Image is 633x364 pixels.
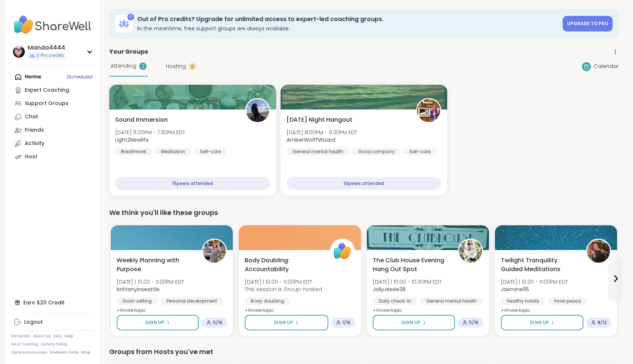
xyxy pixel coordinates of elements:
span: [DATE] | 10:00 - 10:30PM EDT [373,278,442,286]
span: [DATE] | 10:00 - 11:00PM EDT [117,278,184,286]
b: brittanyinseattle [117,286,160,293]
img: JollyJessie38 [459,240,482,263]
div: Expert Coaching [25,87,69,94]
a: Activity [11,137,94,150]
div: General mental health [287,148,349,155]
span: Hosting [166,63,186,70]
div: Good company [352,148,401,155]
span: Body Doubling: Accountability [245,256,322,274]
span: Sign Up [145,319,164,326]
b: AmberWolffWizard [287,136,335,144]
span: [DATE] 8:00PM - 9:30PM EDT [287,129,357,136]
div: 2 [139,63,147,70]
div: Logout [24,318,43,326]
img: Jasmine95 [587,240,610,263]
div: Manda4444 [28,44,66,52]
img: brittanyinseattle [203,240,226,263]
span: Sign Up [274,319,293,326]
div: Goal-setting [117,297,158,305]
div: 15 peers attended [115,177,270,190]
div: We think you'll like these groups [109,208,619,218]
div: Groups from Hosts you've met [109,347,619,357]
b: Jasmine95 [501,286,529,293]
a: FAQ [54,334,61,339]
span: [DATE] Night Hangout [287,115,352,124]
div: Body doubling [245,297,290,305]
div: Meditation [155,148,191,155]
img: AmberWolffWizard [417,99,440,122]
div: Friends [25,127,44,134]
button: Sign Up [117,315,199,330]
div: Inner peace [548,297,587,305]
b: JollyJessie38 [373,286,406,293]
a: About Us [33,334,51,339]
button: Sign Up [373,315,455,330]
span: [DATE] | 10:00 - 11:00PM EDT [245,278,322,286]
a: Logout [11,316,94,329]
span: Sign Up [530,319,549,326]
a: Expert Coaching [11,84,94,97]
span: The Club House Evening Hang Out Spot [373,256,450,274]
div: Self-care [194,148,227,155]
a: Blog [81,350,90,355]
a: Upgrade to Pro [563,16,613,31]
img: ShareWell [331,240,354,263]
a: Redeem Code [50,350,78,355]
div: Personal development [161,297,223,305]
a: Friends [11,124,94,137]
h3: In the meantime, free support groups are always available. [137,25,558,32]
div: Breathwork [115,148,152,155]
button: Sign Up [501,315,583,330]
span: Weekly Planning with Purpose [117,256,194,274]
span: [DATE] 6:00PM - 7:30PM EDT [115,129,185,136]
a: Host Training [11,342,38,347]
span: [DATE] | 10:30 - 11:00PM EDT [501,278,568,286]
span: 5 / 16 [469,320,479,326]
span: 6 / 16 [213,320,222,326]
div: Healthy habits [501,297,545,305]
div: General mental health [420,297,483,305]
b: Light2Newlife [115,136,149,144]
img: Manda4444 [13,46,25,58]
span: Your Groups [109,47,148,56]
span: Twilight Tranquility: Guided Meditations [501,256,578,274]
img: ShareWell Nav Logo [11,12,94,38]
div: 0 [127,14,134,20]
a: Host [11,150,94,164]
a: Safety Resources [11,350,47,355]
button: Sign Up [245,315,328,330]
span: 0 Pro credits [37,53,64,59]
div: Support Groups [25,100,68,107]
span: Sound Immersion [115,115,168,124]
div: Activity [25,140,44,147]
a: Help [64,334,73,339]
div: 0 [189,63,196,70]
span: This session is Group-hosted [245,286,322,293]
h3: Out of Pro credits? Upgrade for unlimited access to expert-led coaching groups. [137,15,558,23]
a: Safety Policy [41,342,67,347]
div: Chat [25,113,38,121]
div: Daily check-in [373,297,417,305]
a: Referrals [11,334,30,339]
div: Self-care [403,148,436,155]
span: Calendar [594,63,619,70]
a: Chat [11,110,94,124]
span: Upgrade to Pro [567,20,608,27]
span: Sign Up [401,319,421,326]
span: 8 / 12 [597,320,607,326]
div: Earn $20 Credit [11,296,94,309]
img: Light2Newlife [246,99,269,122]
a: Support Groups [11,97,94,110]
div: 10 peers attended [287,177,442,190]
span: Attending [111,62,136,70]
div: Host [25,153,37,161]
span: 1 / 16 [342,320,351,326]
